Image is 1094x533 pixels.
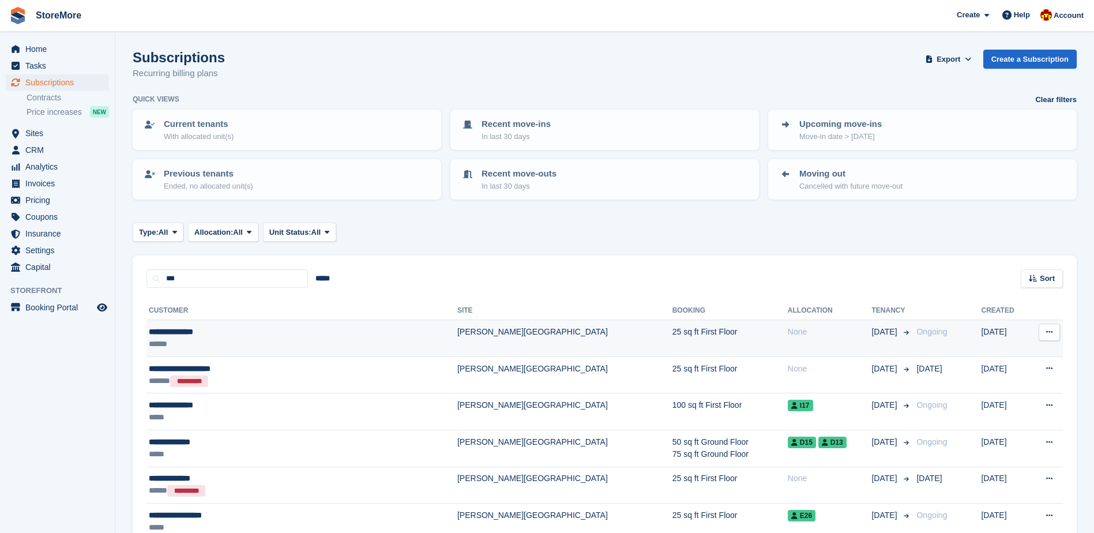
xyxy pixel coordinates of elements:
span: Storefront [10,285,115,296]
span: Booking Portal [25,299,95,316]
span: D15 [788,437,816,448]
a: menu [6,299,109,316]
span: Coupons [25,209,95,225]
td: [PERSON_NAME][GEOGRAPHIC_DATA] [457,467,672,504]
span: Allocation: [194,227,233,238]
span: [DATE] [916,364,942,373]
h1: Subscriptions [133,50,225,65]
td: [PERSON_NAME][GEOGRAPHIC_DATA] [457,430,672,467]
span: All [311,227,321,238]
a: Preview store [95,301,109,314]
button: Type: All [133,223,183,242]
span: E26 [788,510,815,521]
span: Insurance [25,226,95,242]
div: None [788,363,872,375]
th: Site [457,302,672,320]
th: Tenancy [871,302,912,320]
button: Unit Status: All [263,223,336,242]
td: [DATE] [981,467,1028,504]
td: 100 sq ft First Floor [672,393,788,430]
span: [DATE] [871,399,899,411]
span: [DATE] [871,509,899,521]
img: Store More Team [1040,9,1052,21]
span: Price increases [27,107,82,118]
span: Account [1054,10,1084,21]
span: [DATE] [871,326,899,338]
p: In last 30 days [482,131,551,142]
p: Cancelled with future move-out [799,181,903,192]
p: In last 30 days [482,181,557,192]
p: Recurring billing plans [133,67,225,80]
span: [DATE] [871,472,899,485]
th: Allocation [788,302,872,320]
td: 25 sq ft First Floor [672,356,788,393]
a: Contracts [27,92,109,103]
a: Upcoming move-ins Move-in date > [DATE] [769,111,1076,149]
td: [DATE] [981,430,1028,467]
td: 50 sq ft Ground Floor 75 sq ft Ground Floor [672,430,788,467]
p: Recent move-ins [482,118,551,131]
a: menu [6,209,109,225]
span: Subscriptions [25,74,95,91]
h6: Quick views [133,94,179,104]
th: Customer [146,302,457,320]
a: menu [6,259,109,275]
span: Export [937,54,960,65]
span: [DATE] [916,474,942,483]
td: [DATE] [981,356,1028,393]
span: Sites [25,125,95,141]
span: CRM [25,142,95,158]
span: All [233,227,243,238]
td: [DATE] [981,320,1028,357]
a: menu [6,74,109,91]
a: menu [6,159,109,175]
span: [DATE] [871,363,899,375]
p: With allocated unit(s) [164,131,234,142]
span: Sort [1040,273,1055,284]
span: Ongoing [916,437,947,446]
span: All [159,227,168,238]
span: Tasks [25,58,95,74]
span: Pricing [25,192,95,208]
img: stora-icon-8386f47178a22dfd0bd8f6a31ec36ba5ce8667c1dd55bd0f319d3a0aa187defe.svg [9,7,27,24]
span: Home [25,41,95,57]
p: Current tenants [164,118,234,131]
div: None [788,326,872,338]
p: Ended, no allocated unit(s) [164,181,253,192]
a: Create a Subscription [983,50,1077,69]
p: Moving out [799,167,903,181]
p: Upcoming move-ins [799,118,882,131]
td: [PERSON_NAME][GEOGRAPHIC_DATA] [457,393,672,430]
td: 25 sq ft First Floor [672,467,788,504]
span: [DATE] [871,436,899,448]
span: Capital [25,259,95,275]
div: None [788,472,872,485]
span: Ongoing [916,400,947,410]
div: NEW [90,106,109,118]
a: menu [6,226,109,242]
td: 25 sq ft First Floor [672,320,788,357]
span: Ongoing [916,327,947,336]
a: Previous tenants Ended, no allocated unit(s) [134,160,440,198]
a: menu [6,58,109,74]
p: Previous tenants [164,167,253,181]
td: [DATE] [981,393,1028,430]
span: Type: [139,227,159,238]
th: Booking [672,302,788,320]
th: Created [981,302,1028,320]
button: Export [923,50,974,69]
a: menu [6,41,109,57]
span: Create [957,9,980,21]
td: [PERSON_NAME][GEOGRAPHIC_DATA] [457,356,672,393]
a: Price increases NEW [27,106,109,118]
span: Unit Status: [269,227,311,238]
span: Settings [25,242,95,258]
a: menu [6,142,109,158]
span: Ongoing [916,511,947,520]
a: Current tenants With allocated unit(s) [134,111,440,149]
a: menu [6,192,109,208]
span: Analytics [25,159,95,175]
span: I17 [788,400,813,411]
a: Moving out Cancelled with future move-out [769,160,1076,198]
a: Recent move-ins In last 30 days [452,111,758,149]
